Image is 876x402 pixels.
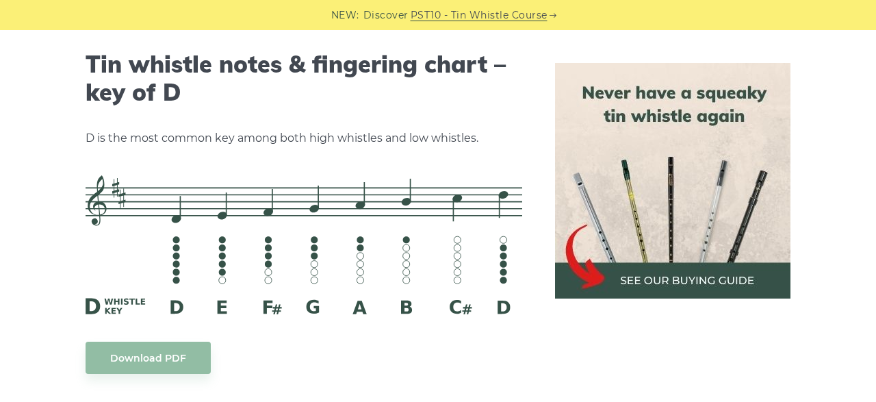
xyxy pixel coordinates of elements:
a: PST10 - Tin Whistle Course [411,8,547,23]
span: Discover [363,8,409,23]
p: D is the most common key among both high whistles and low whistles. [86,129,522,147]
h2: Tin whistle notes & fingering chart – key of D [86,51,522,107]
a: Download PDF [86,342,211,374]
span: NEW: [331,8,359,23]
img: D Whistle Fingering Chart And Notes [86,175,522,314]
img: tin whistle buying guide [555,63,790,299]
